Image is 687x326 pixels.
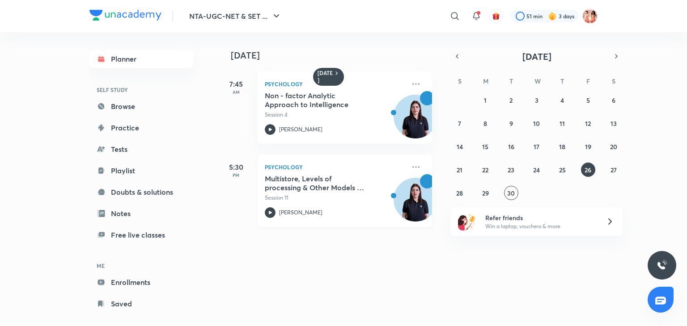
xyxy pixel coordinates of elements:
abbr: Tuesday [509,77,513,85]
abbr: Saturday [612,77,615,85]
abbr: September 13, 2025 [611,119,617,128]
abbr: September 26, 2025 [585,166,591,174]
button: September 4, 2025 [555,93,569,107]
p: [PERSON_NAME] [279,125,322,134]
abbr: September 20, 2025 [610,142,617,151]
abbr: September 9, 2025 [509,119,513,128]
button: September 27, 2025 [606,163,621,177]
button: September 22, 2025 [478,163,492,177]
abbr: September 14, 2025 [457,142,463,151]
abbr: September 8, 2025 [483,119,487,128]
button: September 7, 2025 [453,116,467,130]
p: [PERSON_NAME] [279,209,322,217]
h6: [DATE] [318,70,333,84]
img: avatar [492,12,500,20]
a: Tests [89,140,193,158]
abbr: September 7, 2025 [458,119,461,128]
abbr: September 22, 2025 [482,166,488,174]
p: PM [218,172,254,178]
img: Company Logo [89,10,161,21]
button: September 18, 2025 [555,139,569,154]
button: September 20, 2025 [606,139,621,154]
h6: SELF STUDY [89,82,193,97]
img: Rashi Gupta [582,8,598,24]
abbr: September 27, 2025 [611,166,617,174]
button: September 12, 2025 [581,116,595,130]
img: Avatar [394,183,437,226]
abbr: Monday [483,77,488,85]
h5: 7:45 [218,79,254,89]
button: September 2, 2025 [504,93,518,107]
a: Notes [89,205,193,222]
abbr: September 23, 2025 [508,166,514,174]
abbr: September 15, 2025 [482,142,488,151]
button: September 26, 2025 [581,163,595,177]
img: referral [458,213,476,230]
abbr: September 18, 2025 [559,142,565,151]
button: September 9, 2025 [504,116,518,130]
button: September 16, 2025 [504,139,518,154]
button: September 19, 2025 [581,139,595,154]
abbr: September 12, 2025 [585,119,591,128]
h6: Refer friends [485,213,595,222]
a: Browse [89,97,193,115]
abbr: September 1, 2025 [484,96,487,104]
img: Avatar [394,100,437,142]
p: Psychology [265,79,405,89]
button: NTA-UGC-NET & SET ... [184,7,287,25]
h5: Multistore, Levels of processing & Other Models of Memory [265,174,376,192]
abbr: September 10, 2025 [533,119,540,128]
abbr: Thursday [560,77,564,85]
abbr: September 11, 2025 [560,119,565,128]
abbr: September 30, 2025 [507,189,515,197]
abbr: September 29, 2025 [482,189,489,197]
abbr: September 21, 2025 [457,166,462,174]
h5: 5:30 [218,162,254,172]
a: Enrollments [89,273,193,291]
button: September 29, 2025 [478,186,492,200]
button: avatar [489,9,503,23]
button: September 1, 2025 [478,93,492,107]
button: September 17, 2025 [530,139,544,154]
abbr: Wednesday [534,77,541,85]
button: September 30, 2025 [504,186,518,200]
abbr: September 17, 2025 [534,142,539,151]
abbr: September 28, 2025 [456,189,463,197]
button: September 3, 2025 [530,93,544,107]
h6: ME [89,258,193,273]
button: September 23, 2025 [504,163,518,177]
button: September 6, 2025 [606,93,621,107]
button: [DATE] [463,50,610,63]
abbr: September 16, 2025 [508,142,514,151]
p: Psychology [265,162,405,172]
h5: Non - factor Analytic Approach to Intelligence [265,91,376,109]
abbr: September 2, 2025 [509,96,513,104]
a: Free live classes [89,226,193,244]
button: September 25, 2025 [555,163,569,177]
p: Session 4 [265,111,405,119]
img: ttu [657,260,667,271]
button: September 15, 2025 [478,139,492,154]
abbr: September 6, 2025 [612,96,615,104]
p: Session 11 [265,194,405,202]
a: Planner [89,50,193,68]
abbr: September 4, 2025 [560,96,564,104]
p: AM [218,89,254,95]
button: September 28, 2025 [453,186,467,200]
abbr: September 19, 2025 [585,142,591,151]
abbr: September 3, 2025 [535,96,539,104]
a: Saved [89,295,193,313]
abbr: Sunday [458,77,462,85]
abbr: September 25, 2025 [559,166,566,174]
a: Doubts & solutions [89,183,193,201]
a: Company Logo [89,10,161,23]
button: September 11, 2025 [555,116,569,130]
abbr: Friday [586,77,590,85]
h4: [DATE] [231,50,441,61]
p: Win a laptop, vouchers & more [485,222,595,230]
abbr: September 5, 2025 [586,96,590,104]
a: Playlist [89,162,193,180]
button: September 13, 2025 [606,116,621,130]
button: September 8, 2025 [478,116,492,130]
button: September 5, 2025 [581,93,595,107]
